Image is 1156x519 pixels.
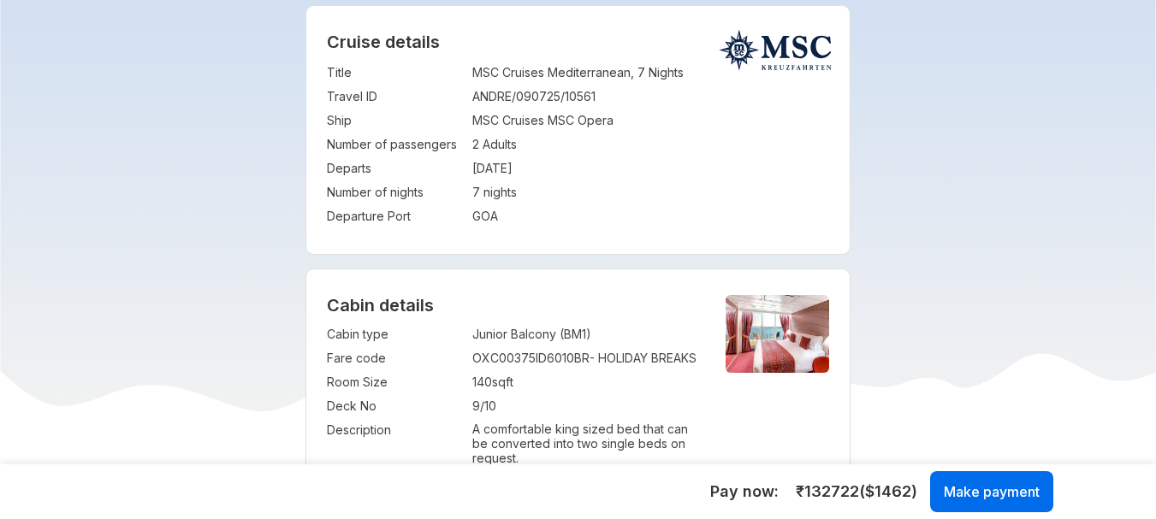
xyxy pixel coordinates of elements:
[464,109,472,133] td: :
[464,418,472,469] td: :
[327,204,464,228] td: Departure Port
[472,180,830,204] td: 7 nights
[472,204,830,228] td: GOA
[472,109,830,133] td: MSC Cruises MSC Opera
[472,350,697,367] div: OXC00375ID6010BR - HOLIDAY BREAKS
[327,32,830,52] h2: Cruise details
[464,370,472,394] td: :
[472,133,830,156] td: 2 Adults
[464,180,472,204] td: :
[327,180,464,204] td: Number of nights
[327,133,464,156] td: Number of passengers
[472,61,830,85] td: MSC Cruises Mediterranean, 7 Nights
[327,295,830,316] h4: Cabin details
[464,204,472,228] td: :
[796,481,917,503] span: ₹ 132722 ($ 1462 )
[464,133,472,156] td: :
[464,156,472,180] td: :
[327,394,464,418] td: Deck No
[472,322,697,346] td: Junior Balcony (BM1)
[464,61,472,85] td: :
[327,322,464,346] td: Cabin type
[464,85,472,109] td: :
[930,471,1053,512] button: Make payment
[327,156,464,180] td: Departs
[472,85,830,109] td: ANDRE/090725/10561
[472,422,697,465] p: A comfortable king sized bed that can be converted into two single beds on request.
[472,394,697,418] td: 9/10
[710,481,779,502] h5: Pay now :
[327,85,464,109] td: Travel ID
[327,346,464,370] td: Fare code
[472,156,830,180] td: [DATE]
[464,346,472,370] td: :
[464,322,472,346] td: :
[327,370,464,394] td: Room Size
[327,109,464,133] td: Ship
[472,370,697,394] td: 140 sqft
[327,418,464,469] td: Description
[464,394,472,418] td: :
[327,61,464,85] td: Title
